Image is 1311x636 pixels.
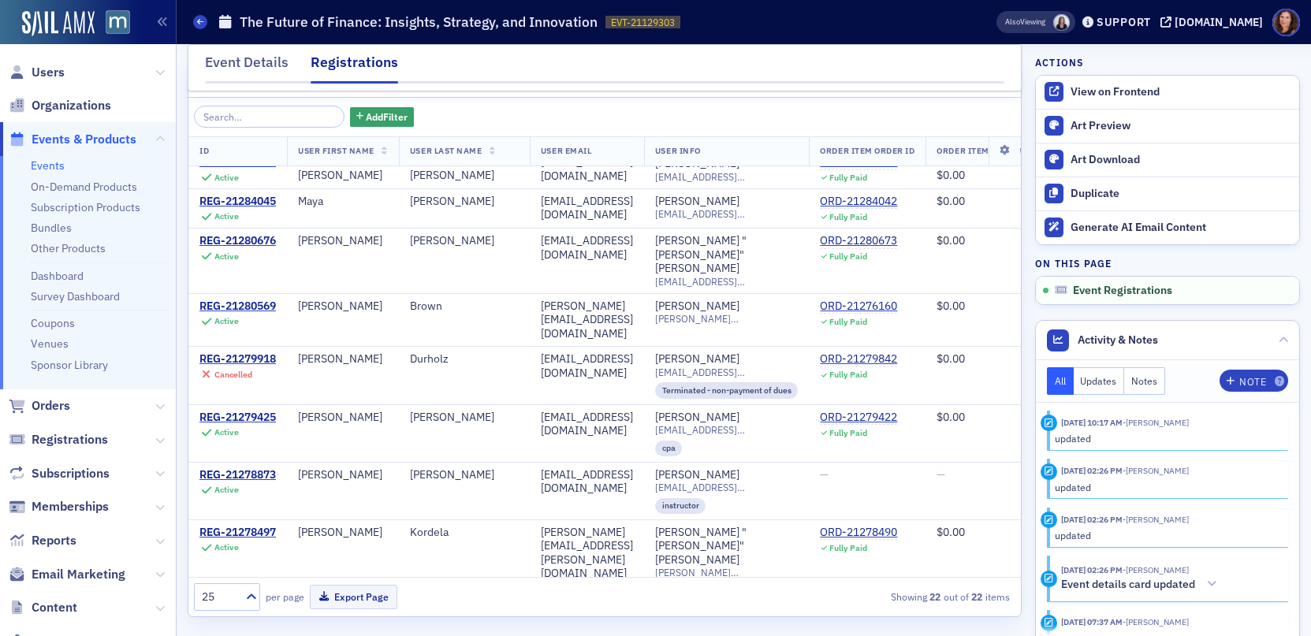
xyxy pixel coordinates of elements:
a: REG-21278873 [199,468,276,482]
div: Kordela [410,526,519,540]
span: Memberships [32,498,109,515]
span: Reports [32,532,76,549]
span: [EMAIL_ADDRESS][DOMAIN_NAME] [655,424,799,436]
div: [EMAIL_ADDRESS][DOMAIN_NAME] [541,411,633,438]
time: 9/17/2025 02:26 PM [1061,465,1123,476]
div: Terminated - non-payment of dues [655,382,799,398]
div: [PERSON_NAME][EMAIL_ADDRESS][DOMAIN_NAME] [541,299,633,341]
div: [EMAIL_ADDRESS][DOMAIN_NAME] [541,155,633,183]
div: Generate AI Email Content [1071,221,1291,235]
span: Sarah Knight [1123,465,1189,476]
div: Activity [1041,571,1057,587]
span: — [820,467,829,482]
button: Event details card updated [1061,576,1223,593]
div: instructor [655,498,706,514]
span: Users [32,64,65,81]
span: $0.00 [937,525,965,539]
div: Note [1239,378,1266,386]
div: REG-21279918 [199,352,276,366]
a: ORD-21280673 [820,234,897,248]
div: Active [214,172,239,182]
a: REG-21284045 [199,195,276,209]
span: $0.00 [937,194,965,208]
a: REG-21280676 [199,234,276,248]
a: Venues [31,337,69,351]
span: Events & Products [32,131,136,148]
a: ORD-21284042 [820,195,897,209]
a: Art Download [1036,143,1299,177]
span: $0.00 [937,299,965,313]
span: Order Item Total Paid [937,145,1039,156]
a: Orders [9,397,70,415]
div: Fully Paid [829,317,867,327]
span: [PERSON_NAME][EMAIL_ADDRESS][PERSON_NAME][DOMAIN_NAME] [655,567,799,578]
a: Content [9,599,77,616]
a: Bundles [31,221,72,235]
div: [PERSON_NAME] [655,468,739,482]
div: REG-21280569 [199,299,276,314]
div: Fully Paid [829,543,867,553]
div: updated [1055,528,1278,542]
button: Export Page [310,585,397,609]
a: ORD-21279422 [820,411,897,425]
a: Subscriptions [9,465,110,482]
button: Note [1220,370,1288,392]
button: Duplicate [1036,177,1299,210]
div: Maya [298,195,388,209]
time: 9/17/2025 02:26 PM [1061,514,1123,525]
a: ORD-21276160 [820,299,897,314]
span: $0.00 [937,410,965,424]
div: [EMAIL_ADDRESS][DOMAIN_NAME] [541,352,633,380]
span: User Last Name [410,145,482,156]
span: ID [199,145,209,156]
time: 9/19/2025 10:17 AM [1061,417,1123,428]
a: ORD-21279842 [820,352,897,366]
input: Search… [194,106,345,128]
button: Updates [1074,367,1125,395]
a: REG-21279425 [199,411,276,425]
strong: 22 [969,590,985,604]
div: Fully Paid [829,251,867,262]
div: Active [214,485,239,495]
span: Order Item Order ID [820,145,914,156]
div: REG-21278497 [199,526,276,540]
button: All [1047,367,1074,395]
div: [DOMAIN_NAME] [1175,15,1263,29]
div: [PERSON_NAME] [410,234,519,248]
span: Content [32,599,77,616]
time: 9/8/2025 07:37 AM [1061,616,1123,627]
span: [EMAIL_ADDRESS][DOMAIN_NAME] [655,482,799,493]
a: Sponsor Library [31,358,108,372]
span: [EMAIL_ADDRESS][DOMAIN_NAME] [655,171,799,183]
div: [PERSON_NAME] "[PERSON_NAME]" [PERSON_NAME] [655,234,799,276]
div: [PERSON_NAME] [410,195,519,209]
img: SailAMX [22,11,95,36]
div: [PERSON_NAME] [298,468,388,482]
h4: On this page [1035,256,1300,270]
div: Active [214,211,239,221]
div: Showing out of items [749,590,1010,604]
div: Support [1097,15,1151,29]
div: Update [1041,463,1057,480]
span: [EMAIL_ADDRESS][DOMAIN_NAME] [655,276,799,288]
div: [PERSON_NAME] [298,234,388,248]
div: Fully Paid [829,428,867,438]
a: ORD-21278490 [820,526,897,540]
a: [PERSON_NAME] [655,352,739,366]
span: Event Registrations [1073,284,1172,298]
a: Coupons [31,316,75,330]
span: Natalie Antonakas [1123,417,1189,428]
a: [PERSON_NAME] "[PERSON_NAME]" [PERSON_NAME] [655,526,799,567]
a: [PERSON_NAME] [655,299,739,314]
div: Cancelled [214,370,252,380]
div: [EMAIL_ADDRESS][DOMAIN_NAME] [541,468,633,496]
span: $0.00 [937,168,965,182]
